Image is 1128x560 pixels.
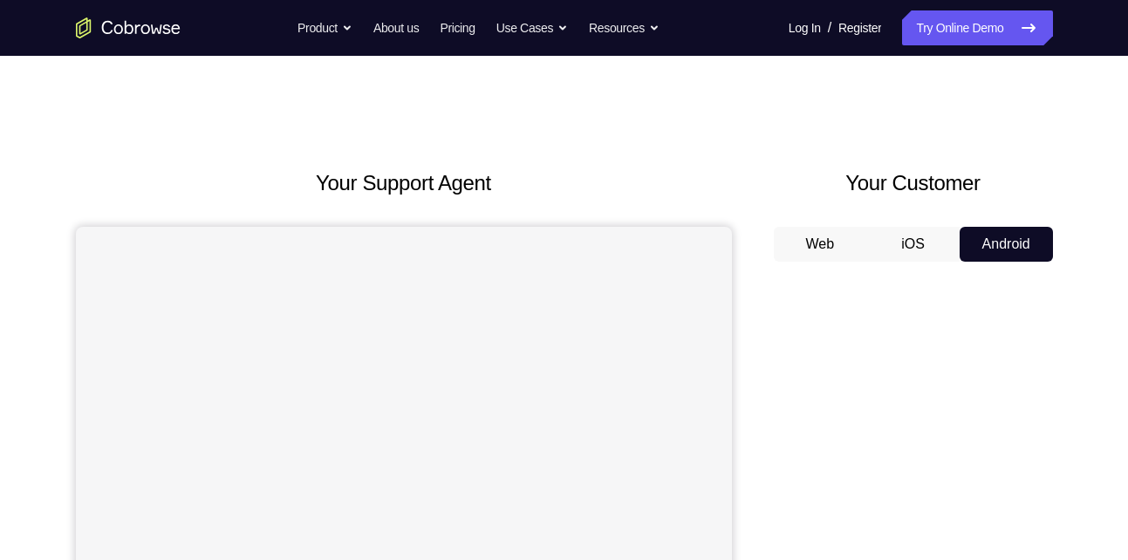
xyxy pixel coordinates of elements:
[774,167,1053,199] h2: Your Customer
[866,227,960,262] button: iOS
[902,10,1052,45] a: Try Online Demo
[440,10,475,45] a: Pricing
[828,17,831,38] span: /
[960,227,1053,262] button: Android
[297,10,352,45] button: Product
[789,10,821,45] a: Log In
[838,10,881,45] a: Register
[76,17,181,38] a: Go to the home page
[774,227,867,262] button: Web
[496,10,568,45] button: Use Cases
[589,10,660,45] button: Resources
[373,10,419,45] a: About us
[76,167,732,199] h2: Your Support Agent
